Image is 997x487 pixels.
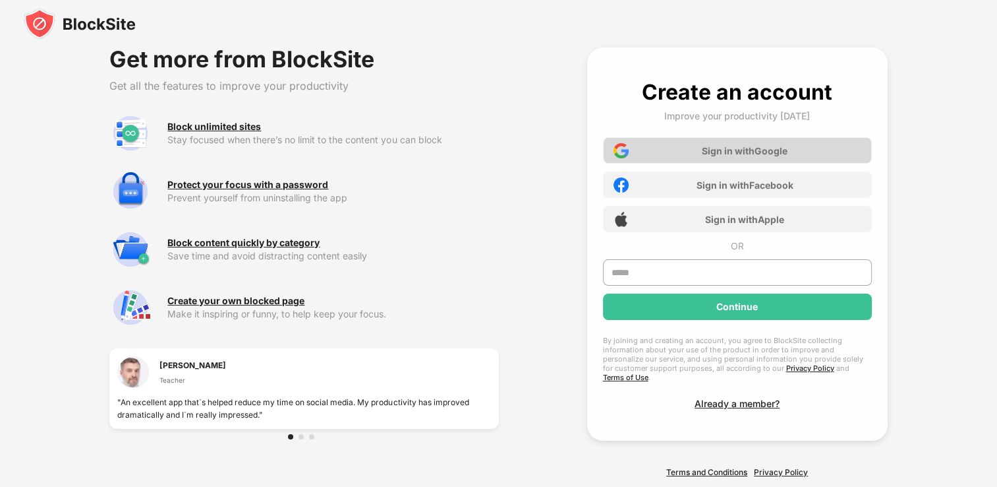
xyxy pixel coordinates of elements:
div: Get more from BlockSite [109,48,498,71]
img: testimonial-1.jpg [117,356,149,388]
div: OR [731,240,744,251]
img: google-icon.png [613,143,629,158]
div: Continue [716,302,758,312]
div: Block content quickly by category [167,238,320,248]
div: Sign in with Apple [705,214,784,225]
img: facebook-icon.png [613,178,629,193]
img: premium-password-protection.svg [109,170,152,212]
div: Block unlimited sites [167,121,261,132]
img: premium-unlimited-blocklist.svg [109,112,152,154]
div: Already a member? [695,398,780,409]
div: Create an account [642,79,832,105]
div: Protect your focus with a password [167,179,328,190]
div: Make it inspiring or funny, to help keep your focus. [167,309,498,319]
a: Privacy Policy [786,364,834,373]
img: blocksite-icon-black.svg [24,8,136,40]
div: [PERSON_NAME] [159,359,226,372]
div: Teacher [159,375,226,385]
div: Save time and avoid distracting content easily [167,251,498,261]
img: apple-icon.png [613,212,629,227]
div: Prevent yourself from uninstalling the app [167,193,498,203]
div: Create your own blocked page [167,296,304,306]
div: Stay focused when there’s no limit to the content you can block [167,135,498,145]
img: premium-category.svg [109,228,152,271]
div: Improve your productivity [DATE] [664,110,810,121]
a: Terms and Conditions [666,467,747,477]
img: premium-customize-block-page.svg [109,286,152,329]
div: Get all the features to improve your productivity [109,79,498,92]
a: Privacy Policy [754,467,808,477]
div: By joining and creating an account, you agree to BlockSite collecting information about your use ... [603,336,872,382]
div: Sign in with Google [702,145,787,156]
a: Terms of Use [603,373,648,382]
div: Sign in with Facebook [697,179,793,191]
div: "An excellent app that`s helped reduce my time on social media. My productivity has improved dram... [117,396,490,421]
